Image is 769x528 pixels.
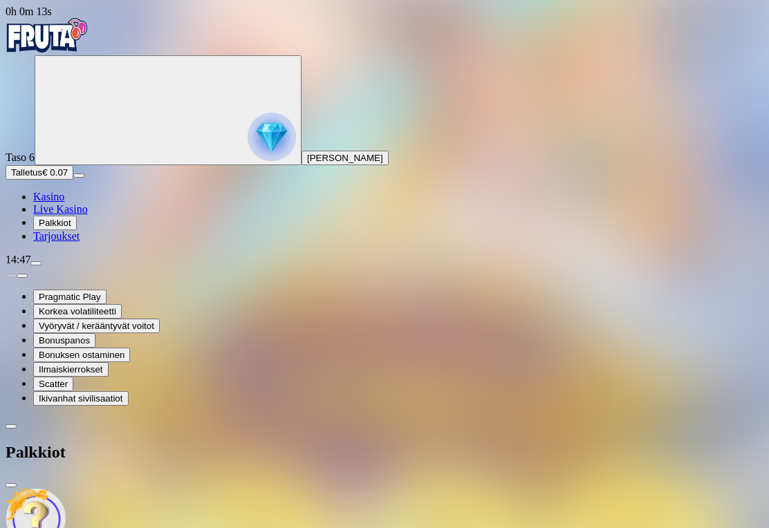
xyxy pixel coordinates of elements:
[39,364,103,375] span: Ilmaiskierrokset
[6,274,17,278] button: prev slide
[42,167,68,178] span: € 0.07
[6,443,389,462] h2: Palkkiot
[6,6,52,17] span: user session time
[30,261,41,265] button: menu
[33,377,73,391] button: Scatter
[33,203,88,215] a: Live Kasino
[17,274,28,278] button: next slide
[6,18,389,243] nav: Primary
[35,55,302,165] button: reward progress
[39,350,124,360] span: Bonuksen ostaminen
[39,393,123,404] span: Ikivanhat sivilisaatiot
[33,191,64,202] a: Kasino
[248,113,296,161] img: reward progress
[33,362,109,377] button: Ilmaiskierrokset
[6,483,17,487] button: close
[302,151,389,165] button: [PERSON_NAME]
[73,173,84,178] button: menu
[6,43,89,55] a: Fruta
[39,292,101,302] span: Pragmatic Play
[33,391,129,406] button: Ikivanhat sivilisaatiot
[6,191,389,243] nav: Main menu
[6,165,73,180] button: Talletusplus icon€ 0.07
[39,379,68,389] span: Scatter
[11,167,42,178] span: Talletus
[307,153,383,163] span: [PERSON_NAME]
[6,254,30,265] span: 14:47
[33,333,95,348] button: Bonuspanos
[39,335,90,346] span: Bonuspanos
[39,218,71,228] span: Palkkiot
[33,230,80,242] a: Tarjoukset
[33,290,106,304] button: Pragmatic Play
[33,348,130,362] button: Bonuksen ostaminen
[6,18,89,53] img: Fruta
[33,304,122,319] button: Korkea volatiliteetti
[6,151,35,163] span: Taso 6
[33,319,160,333] button: Vyöryvät / kerääntyvät voitot
[39,306,116,317] span: Korkea volatiliteetti
[6,424,17,428] button: chevron-left icon
[33,216,77,230] button: Palkkiot
[39,321,154,331] span: Vyöryvät / kerääntyvät voitot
